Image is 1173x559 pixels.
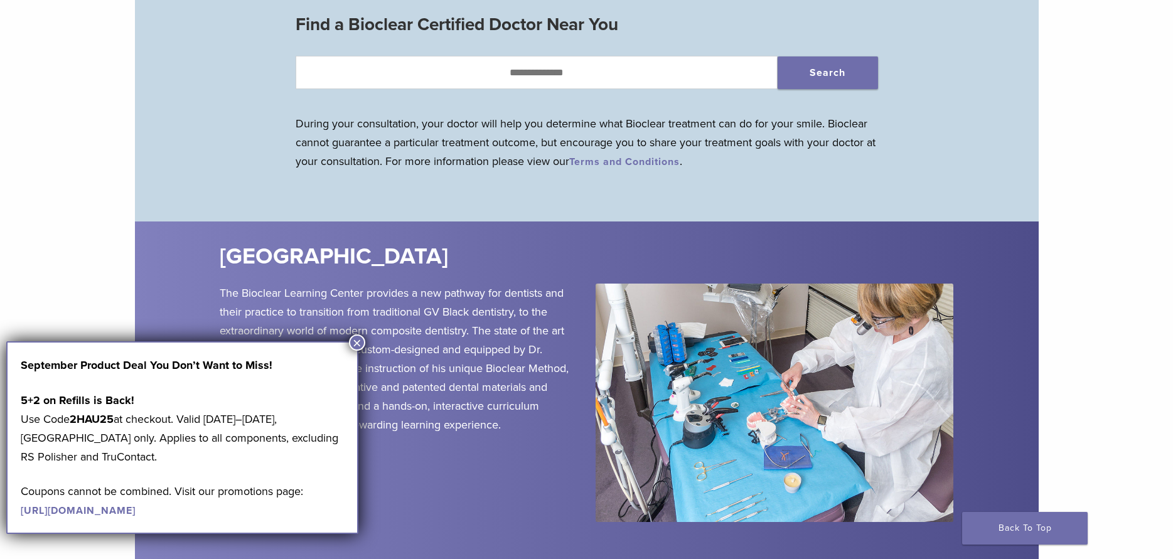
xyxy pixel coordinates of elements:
[21,358,272,372] strong: September Product Deal You Don’t Want to Miss!
[778,56,878,89] button: Search
[569,156,680,168] a: Terms and Conditions
[962,512,1088,545] a: Back To Top
[21,482,344,519] p: Coupons cannot be combined. Visit our promotions page:
[296,114,878,171] p: During your consultation, your doctor will help you determine what Bioclear treatment can do for ...
[296,9,878,40] h3: Find a Bioclear Certified Doctor Near You
[21,391,344,466] p: Use Code at checkout. Valid [DATE]–[DATE], [GEOGRAPHIC_DATA] only. Applies to all components, exc...
[70,412,114,426] strong: 2HAU25
[21,393,134,407] strong: 5+2 on Refills is Back!
[21,504,136,517] a: [URL][DOMAIN_NAME]
[220,242,661,272] h2: [GEOGRAPHIC_DATA]
[220,284,577,434] p: The Bioclear Learning Center provides a new pathway for dentists and their practice to transition...
[349,334,365,351] button: Close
